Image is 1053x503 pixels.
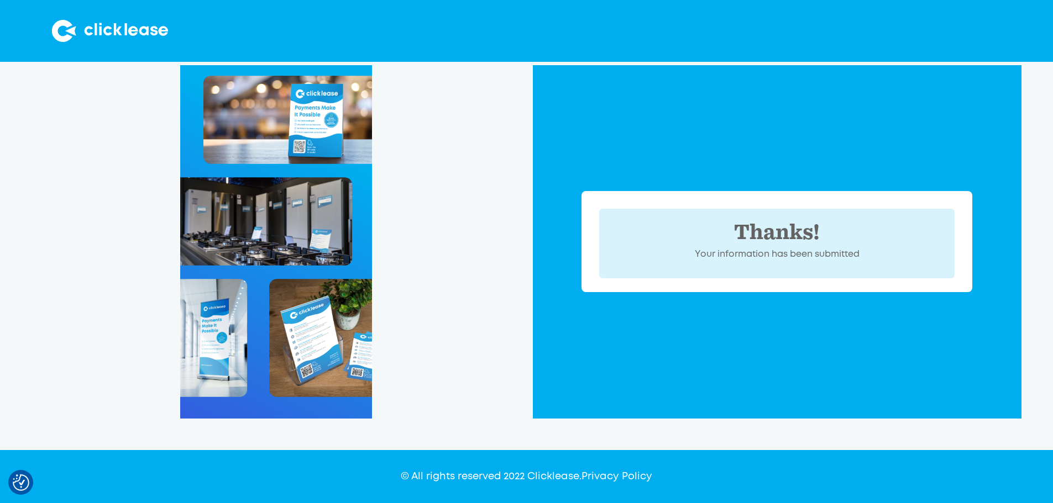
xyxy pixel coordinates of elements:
[13,474,29,491] img: Revisit consent button
[13,474,29,491] button: Consent Preferences
[617,248,937,261] div: Your information has been submitted
[401,469,652,484] div: © All rights reserved 2022 Clicklease.
[599,209,955,279] div: POP Form success
[52,20,168,42] img: Clicklease logo
[581,472,652,481] a: Privacy Policy
[617,226,937,239] div: Thanks!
